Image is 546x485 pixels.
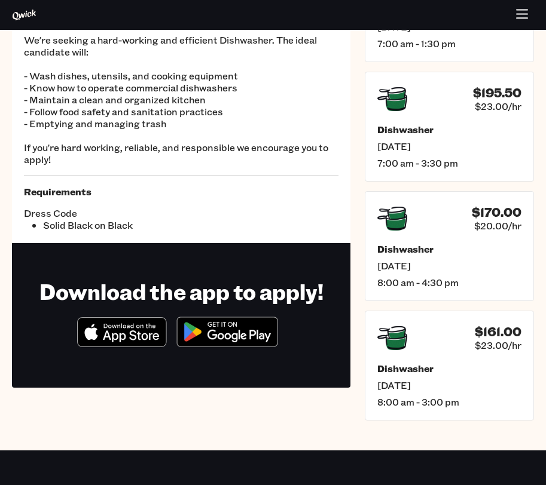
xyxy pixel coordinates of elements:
[377,243,521,255] h5: Dishwasher
[365,191,534,301] a: $170.00$20.00/hrDishwasher[DATE]8:00 am - 4:30 pm
[365,72,534,182] a: $195.50$23.00/hrDishwasher[DATE]7:00 am - 3:30 pm
[24,34,338,165] p: We're seeking a hard-working and efficient Dishwasher. The ideal candidate will: - Wash dishes, u...
[473,85,521,100] h4: $195.50
[377,363,521,375] h5: Dishwasher
[475,100,521,112] span: $23.00/hr
[377,260,521,272] span: [DATE]
[377,277,521,288] span: 8:00 am - 4:30 pm
[365,311,534,420] a: $161.00$23.00/hrDishwasher[DATE]8:00 am - 3:00 pm
[169,309,285,354] img: Get it on Google Play
[377,38,521,50] span: 7:00 am - 1:30 pm
[475,324,521,339] h4: $161.00
[475,339,521,351] span: $23.00/hr
[43,219,181,231] li: Solid Black on Black
[474,220,521,232] span: $20.00/hr
[24,186,338,198] h5: Requirements
[24,207,181,219] span: Dress Code
[77,337,167,349] a: Download on the App Store
[377,140,521,152] span: [DATE]
[377,124,521,136] h5: Dishwasher
[377,379,521,391] span: [DATE]
[377,396,521,408] span: 8:00 am - 3:00 pm
[39,278,324,305] h1: Download the app to apply!
[377,157,521,169] span: 7:00 am - 3:30 pm
[472,205,521,220] h4: $170.00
